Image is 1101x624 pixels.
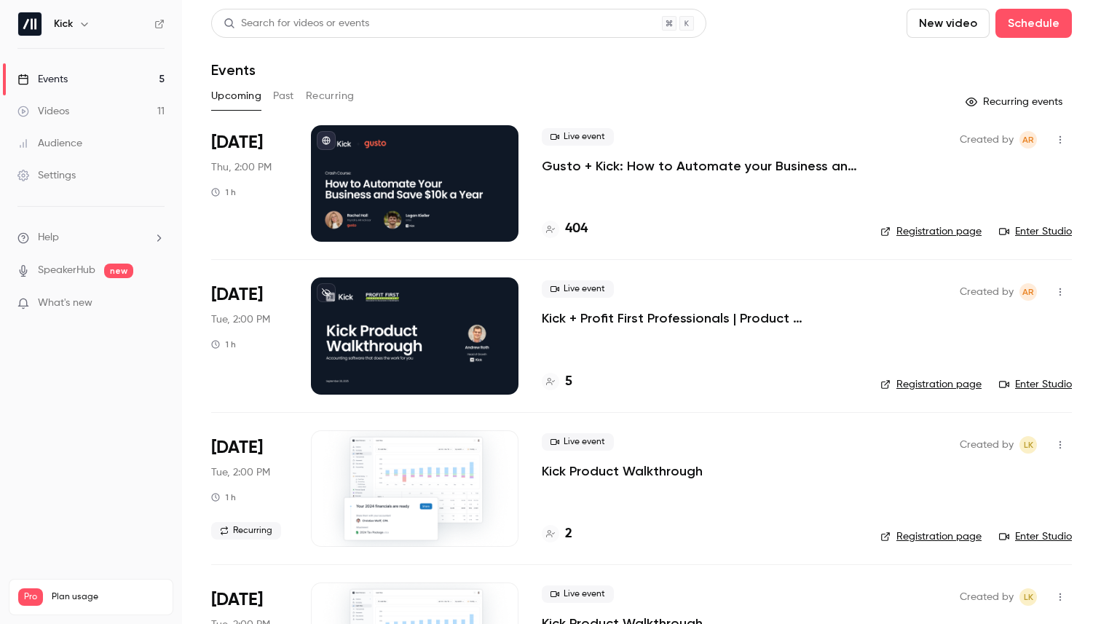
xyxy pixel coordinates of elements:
[880,529,982,544] a: Registration page
[54,17,73,31] h6: Kick
[565,372,572,392] h4: 5
[17,136,82,151] div: Audience
[211,186,236,198] div: 1 h
[211,131,263,154] span: [DATE]
[211,283,263,307] span: [DATE]
[542,433,614,451] span: Live event
[224,16,369,31] div: Search for videos or events
[542,585,614,603] span: Live event
[542,157,857,175] a: Gusto + Kick: How to Automate your Business and Save $10k a Year
[52,591,164,603] span: Plan usage
[1022,283,1034,301] span: AR
[211,277,288,394] div: Sep 30 Tue, 2:00 PM (America/Toronto)
[959,90,1072,114] button: Recurring events
[211,491,236,503] div: 1 h
[147,297,165,310] iframe: Noticeable Trigger
[999,224,1072,239] a: Enter Studio
[960,436,1014,454] span: Created by
[18,588,43,606] span: Pro
[880,377,982,392] a: Registration page
[1019,283,1037,301] span: Andrew Roth
[960,131,1014,149] span: Created by
[542,462,703,480] a: Kick Product Walkthrough
[960,283,1014,301] span: Created by
[104,264,133,278] span: new
[1019,436,1037,454] span: Logan Kieller
[542,280,614,298] span: Live event
[995,9,1072,38] button: Schedule
[17,72,68,87] div: Events
[542,128,614,146] span: Live event
[999,529,1072,544] a: Enter Studio
[880,224,982,239] a: Registration page
[211,339,236,350] div: 1 h
[306,84,355,108] button: Recurring
[211,160,272,175] span: Thu, 2:00 PM
[542,219,588,239] a: 404
[211,430,288,547] div: Sep 30 Tue, 11:00 AM (America/Los Angeles)
[960,588,1014,606] span: Created by
[17,230,165,245] li: help-dropdown-opener
[211,465,270,480] span: Tue, 2:00 PM
[542,309,857,327] a: Kick + Profit First Professionals | Product Walkthrough
[211,436,263,459] span: [DATE]
[1019,588,1037,606] span: Logan Kieller
[211,312,270,327] span: Tue, 2:00 PM
[211,125,288,242] div: Sep 25 Thu, 11:00 AM (America/Vancouver)
[17,168,76,183] div: Settings
[211,61,256,79] h1: Events
[18,12,42,36] img: Kick
[565,219,588,239] h4: 404
[999,377,1072,392] a: Enter Studio
[211,522,281,540] span: Recurring
[38,296,92,311] span: What's new
[273,84,294,108] button: Past
[1024,436,1033,454] span: LK
[907,9,990,38] button: New video
[1019,131,1037,149] span: Andrew Roth
[17,104,69,119] div: Videos
[542,372,572,392] a: 5
[1024,588,1033,606] span: LK
[211,588,263,612] span: [DATE]
[542,524,572,544] a: 2
[38,263,95,278] a: SpeakerHub
[38,230,59,245] span: Help
[565,524,572,544] h4: 2
[211,84,261,108] button: Upcoming
[1022,131,1034,149] span: AR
